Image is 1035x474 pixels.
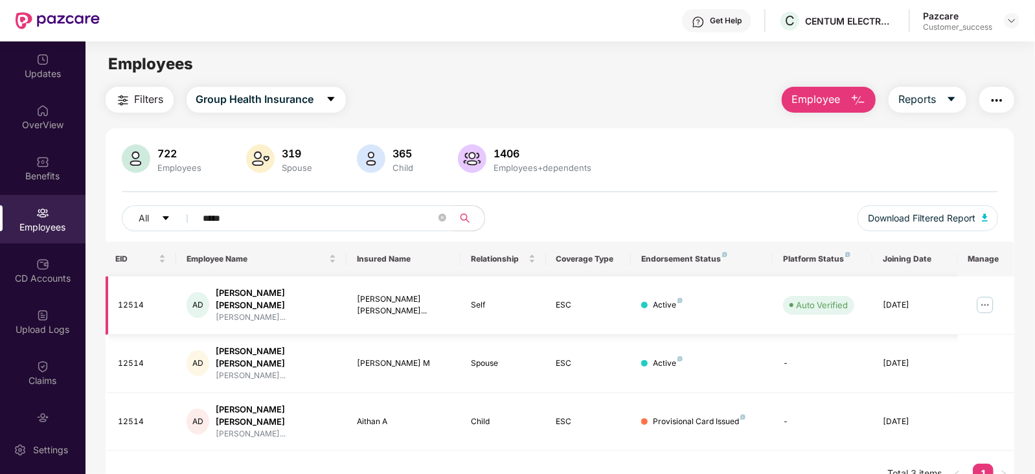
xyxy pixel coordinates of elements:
[556,357,621,370] div: ESC
[135,91,164,107] span: Filters
[889,87,966,113] button: Reportscaret-down
[36,53,49,66] img: svg+xml;base64,PHN2ZyBpZD0iVXBkYXRlZCIgeG1sbnM9Imh0dHA6Ly93d3cudzMub3JnLzIwMDAvc3ZnIiB3aWR0aD0iMj...
[116,254,157,264] span: EID
[347,242,460,276] th: Insured Name
[492,163,595,173] div: Employees+dependents
[187,87,346,113] button: Group Health Insurancecaret-down
[122,205,201,231] button: Allcaret-down
[692,16,705,28] img: svg+xml;base64,PHN2ZyBpZD0iSGVscC0zMngzMiIgeG1sbnM9Imh0dHA6Ly93d3cudzMub3JnLzIwMDAvc3ZnIiB3aWR0aD...
[785,13,795,28] span: C
[546,242,631,276] th: Coverage Type
[471,254,526,264] span: Relationship
[471,416,536,428] div: Child
[453,205,485,231] button: search
[556,299,621,311] div: ESC
[216,428,337,440] div: [PERSON_NAME]...
[471,357,536,370] div: Spouse
[391,163,416,173] div: Child
[883,357,948,370] div: [DATE]
[216,311,337,324] div: [PERSON_NAME]...
[16,12,100,29] img: New Pazcare Logo
[923,22,992,32] div: Customer_success
[357,293,449,318] div: [PERSON_NAME] [PERSON_NAME]...
[653,299,683,311] div: Active
[782,87,876,113] button: Employee
[29,444,72,457] div: Settings
[773,393,872,451] td: -
[923,10,992,22] div: Pazcare
[677,298,683,303] img: svg+xml;base64,PHN2ZyB4bWxucz0iaHR0cDovL3d3dy53My5vcmcvMjAwMC9zdmciIHdpZHRoPSI4IiBoZWlnaHQ9IjgiIH...
[438,214,446,221] span: close-circle
[858,205,999,231] button: Download Filtered Report
[710,16,742,26] div: Get Help
[36,155,49,168] img: svg+xml;base64,PHN2ZyBpZD0iQmVuZWZpdHMiIHhtbG5zPSJodHRwOi8vd3d3LnczLm9yZy8yMDAwL3N2ZyIgd2lkdGg9Ij...
[958,242,1015,276] th: Manage
[36,207,49,220] img: svg+xml;base64,PHN2ZyBpZD0iRW1wbG95ZWVzIiB4bWxucz0iaHR0cDovL3d3dy53My5vcmcvMjAwMC9zdmciIHdpZHRoPS...
[883,416,948,428] div: [DATE]
[36,309,49,322] img: svg+xml;base64,PHN2ZyBpZD0iVXBsb2FkX0xvZ3MiIGRhdGEtbmFtZT0iVXBsb2FkIExvZ3MiIHhtbG5zPSJodHRwOi8vd3...
[796,299,848,311] div: Auto Verified
[791,91,840,107] span: Employee
[246,144,275,173] img: svg+xml;base64,PHN2ZyB4bWxucz0iaHR0cDovL3d3dy53My5vcmcvMjAwMC9zdmciIHhtbG5zOnhsaW5rPSJodHRwOi8vd3...
[773,335,872,393] td: -
[641,254,762,264] div: Endorsement Status
[740,414,745,420] img: svg+xml;base64,PHN2ZyB4bWxucz0iaHR0cDovL3d3dy53My5vcmcvMjAwMC9zdmciIHdpZHRoPSI4IiBoZWlnaHQ9IjgiIH...
[850,93,866,108] img: svg+xml;base64,PHN2ZyB4bWxucz0iaHR0cDovL3d3dy53My5vcmcvMjAwMC9zdmciIHhtbG5zOnhsaW5rPSJodHRwOi8vd3...
[872,242,958,276] th: Joining Date
[122,144,150,173] img: svg+xml;base64,PHN2ZyB4bWxucz0iaHR0cDovL3d3dy53My5vcmcvMjAwMC9zdmciIHhtbG5zOnhsaW5rPSJodHRwOi8vd3...
[805,15,896,27] div: CENTUM ELECTRONICS LIMITED
[119,357,166,370] div: 12514
[280,147,315,160] div: 319
[982,214,988,221] img: svg+xml;base64,PHN2ZyB4bWxucz0iaHR0cDovL3d3dy53My5vcmcvMjAwMC9zdmciIHhtbG5zOnhsaW5rPSJodHRwOi8vd3...
[453,213,478,223] span: search
[36,104,49,117] img: svg+xml;base64,PHN2ZyBpZD0iSG9tZSIgeG1sbnM9Imh0dHA6Ly93d3cudzMub3JnLzIwMDAvc3ZnIiB3aWR0aD0iMjAiIG...
[216,287,337,311] div: [PERSON_NAME] [PERSON_NAME]
[898,91,936,107] span: Reports
[471,299,536,311] div: Self
[119,299,166,311] div: 12514
[187,292,209,318] div: AD
[14,444,27,457] img: svg+xml;base64,PHN2ZyBpZD0iU2V0dGluZy0yMHgyMCIgeG1sbnM9Imh0dHA6Ly93d3cudzMub3JnLzIwMDAvc3ZnIiB3aW...
[722,252,727,257] img: svg+xml;base64,PHN2ZyB4bWxucz0iaHR0cDovL3d3dy53My5vcmcvMjAwMC9zdmciIHdpZHRoPSI4IiBoZWlnaHQ9IjgiIH...
[187,350,209,376] div: AD
[357,144,385,173] img: svg+xml;base64,PHN2ZyB4bWxucz0iaHR0cDovL3d3dy53My5vcmcvMjAwMC9zdmciIHhtbG5zOnhsaW5rPSJodHRwOi8vd3...
[187,409,209,435] div: AD
[461,242,546,276] th: Relationship
[119,416,166,428] div: 12514
[187,254,326,264] span: Employee Name
[115,93,131,108] img: svg+xml;base64,PHN2ZyB4bWxucz0iaHR0cDovL3d3dy53My5vcmcvMjAwMC9zdmciIHdpZHRoPSIyNCIgaGVpZ2h0PSIyNC...
[36,411,49,424] img: svg+xml;base64,PHN2ZyBpZD0iRW5kb3JzZW1lbnRzIiB4bWxucz0iaHR0cDovL3d3dy53My5vcmcvMjAwMC9zdmciIHdpZH...
[653,416,745,428] div: Provisional Card Issued
[280,163,315,173] div: Spouse
[106,242,177,276] th: EID
[438,212,446,225] span: close-circle
[989,93,1005,108] img: svg+xml;base64,PHN2ZyB4bWxucz0iaHR0cDovL3d3dy53My5vcmcvMjAwMC9zdmciIHdpZHRoPSIyNCIgaGVpZ2h0PSIyNC...
[155,147,205,160] div: 722
[883,299,948,311] div: [DATE]
[216,370,337,382] div: [PERSON_NAME]...
[845,252,850,257] img: svg+xml;base64,PHN2ZyB4bWxucz0iaHR0cDovL3d3dy53My5vcmcvMjAwMC9zdmciIHdpZHRoPSI4IiBoZWlnaHQ9IjgiIH...
[216,345,337,370] div: [PERSON_NAME] [PERSON_NAME]
[357,416,449,428] div: Aithan A
[108,54,193,73] span: Employees
[139,211,150,225] span: All
[216,403,337,428] div: [PERSON_NAME] [PERSON_NAME]
[556,416,621,428] div: ESC
[391,147,416,160] div: 365
[36,360,49,373] img: svg+xml;base64,PHN2ZyBpZD0iQ2xhaW0iIHhtbG5zPSJodHRwOi8vd3d3LnczLm9yZy8yMDAwL3N2ZyIgd2lkdGg9IjIwIi...
[458,144,486,173] img: svg+xml;base64,PHN2ZyB4bWxucz0iaHR0cDovL3d3dy53My5vcmcvMjAwMC9zdmciIHhtbG5zOnhsaW5rPSJodHRwOi8vd3...
[677,356,683,361] img: svg+xml;base64,PHN2ZyB4bWxucz0iaHR0cDovL3d3dy53My5vcmcvMjAwMC9zdmciIHdpZHRoPSI4IiBoZWlnaHQ9IjgiIH...
[868,211,975,225] span: Download Filtered Report
[783,254,862,264] div: Platform Status
[161,214,170,224] span: caret-down
[357,357,449,370] div: [PERSON_NAME] M
[196,91,314,107] span: Group Health Insurance
[326,94,336,106] span: caret-down
[946,94,957,106] span: caret-down
[1007,16,1017,26] img: svg+xml;base64,PHN2ZyBpZD0iRHJvcGRvd24tMzJ4MzIiIHhtbG5zPSJodHRwOi8vd3d3LnczLm9yZy8yMDAwL3N2ZyIgd2...
[492,147,595,160] div: 1406
[155,163,205,173] div: Employees
[653,357,683,370] div: Active
[975,295,995,315] img: manageButton
[176,242,347,276] th: Employee Name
